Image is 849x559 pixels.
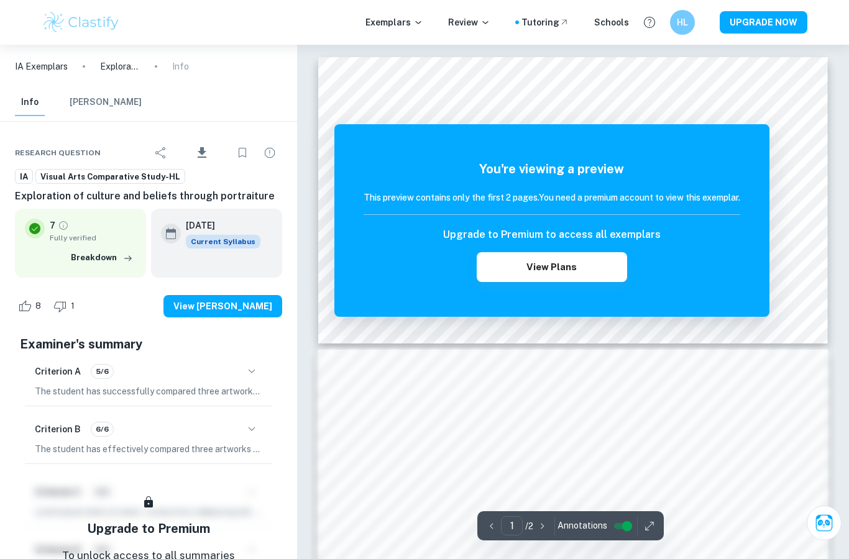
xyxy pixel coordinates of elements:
[91,424,113,435] span: 6/6
[58,220,69,231] a: Grade fully verified
[35,442,262,456] p: The student has effectively compared three artworks by two different artists, fulfilling the requ...
[594,16,629,29] a: Schools
[186,235,260,248] span: Current Syllabus
[149,140,173,165] div: Share
[64,300,81,312] span: 1
[365,16,423,29] p: Exemplars
[100,60,140,73] p: Exploration of culture and beliefs through portraiture
[29,300,48,312] span: 8
[186,219,250,232] h6: [DATE]
[70,89,142,116] button: [PERSON_NAME]
[257,140,282,165] div: Report issue
[68,248,136,267] button: Breakdown
[521,16,569,29] a: Tutoring
[20,335,277,353] h5: Examiner's summary
[91,366,113,377] span: 5/6
[807,506,842,540] button: Ask Clai
[364,160,740,178] h5: You're viewing a preview
[558,519,607,532] span: Annotations
[42,10,121,35] img: Clastify logo
[163,295,282,317] button: View [PERSON_NAME]
[50,296,81,316] div: Dislike
[50,219,55,232] p: 7
[15,296,48,316] div: Like
[676,16,690,29] h6: HL
[35,365,81,378] h6: Criterion A
[15,60,68,73] a: IA Exemplars
[477,252,627,282] button: View Plans
[670,10,695,35] button: HL
[525,519,533,533] p: / 2
[15,189,282,204] h6: Exploration of culture and beliefs through portraiture
[16,171,32,183] span: IA
[35,169,185,184] a: Visual Arts Comparative Study-HL
[186,235,260,248] div: This exemplar is based on the current syllabus. Feel free to refer to it for inspiration/ideas wh...
[35,384,262,398] p: The student has successfully compared three artworks from at least two different artists, fulfill...
[35,422,81,436] h6: Criterion B
[364,191,740,204] h6: This preview contains only the first 2 pages. You need a premium account to view this exemplar.
[172,60,189,73] p: Info
[448,16,490,29] p: Review
[87,519,210,538] h5: Upgrade to Premium
[15,89,45,116] button: Info
[720,11,807,34] button: UPGRADE NOW
[639,12,660,33] button: Help and Feedback
[15,169,33,184] a: IA
[230,140,255,165] div: Bookmark
[15,147,101,158] span: Research question
[50,232,136,243] span: Fully verified
[36,171,185,183] span: Visual Arts Comparative Study-HL
[176,137,227,169] div: Download
[443,227,661,242] h6: Upgrade to Premium to access all exemplars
